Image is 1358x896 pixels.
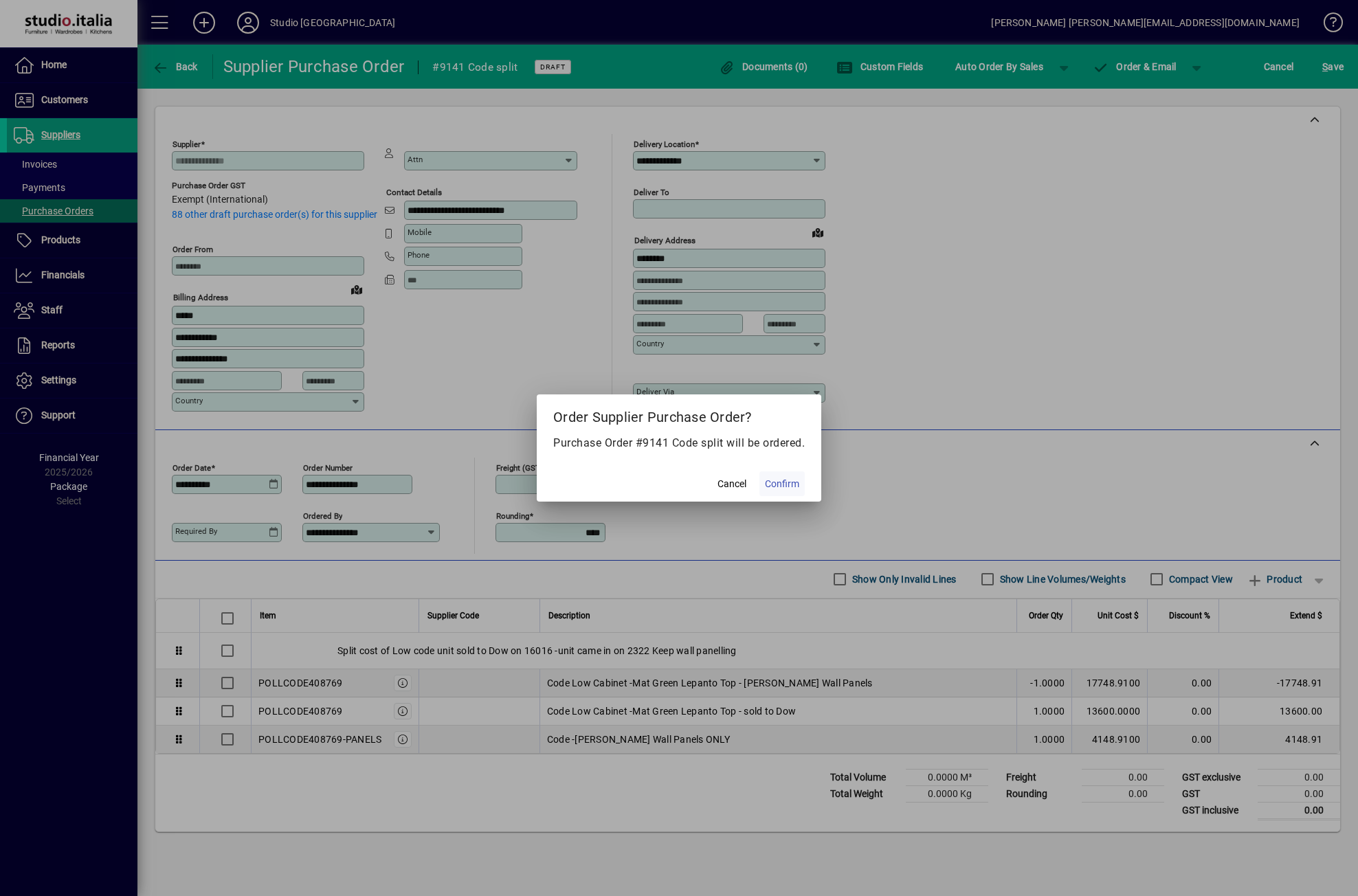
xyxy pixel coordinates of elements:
span: Cancel [717,477,746,491]
h2: Order Supplier Purchase Order? [537,394,821,434]
button: Confirm [759,471,805,496]
p: Purchase Order #9141 Code split will be ordered. [553,435,805,451]
button: Cancel [710,471,754,496]
span: Confirm [765,477,799,491]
